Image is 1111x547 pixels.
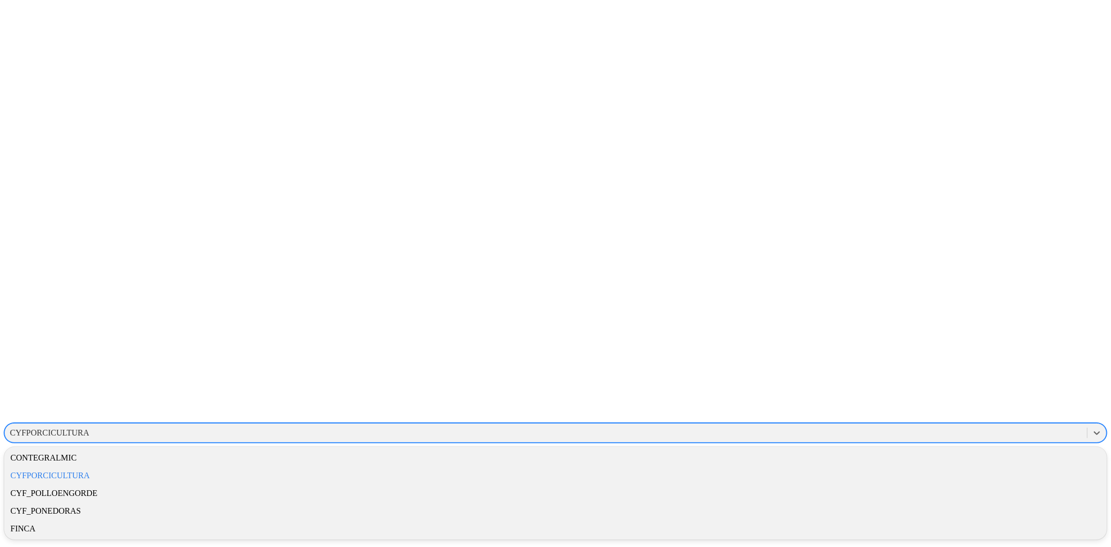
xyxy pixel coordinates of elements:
div: CONTEGRALMIC [4,449,1107,467]
div: FINCA [4,520,1107,538]
div: CYF_POLLOENGORDE [4,484,1107,502]
div: CYFPORCICULTURA [10,428,89,438]
div: CYFPORCICULTURA [4,467,1107,484]
div: CYF_PONEDORAS [4,502,1107,520]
